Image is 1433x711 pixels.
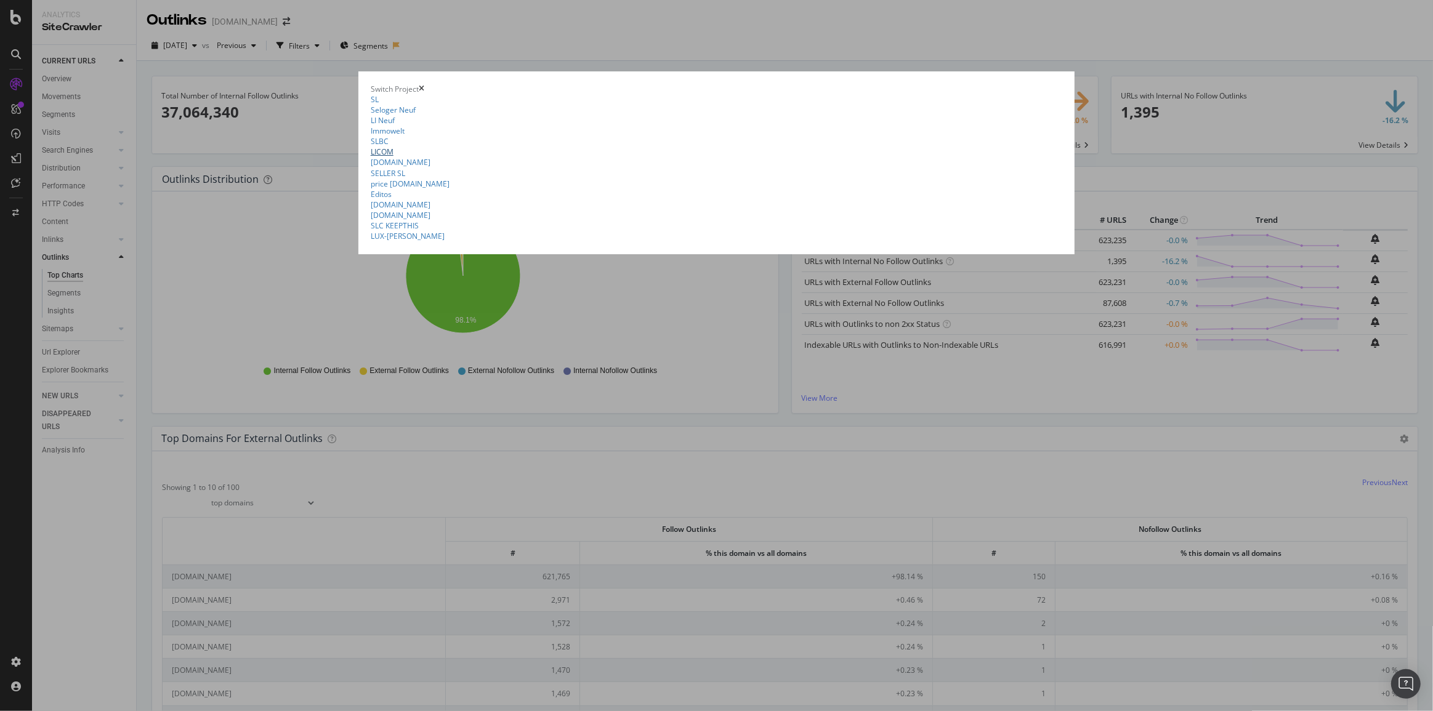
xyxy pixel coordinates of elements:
[371,210,1063,220] summary: [DOMAIN_NAME]
[371,105,1063,115] summary: Seloger Neuf
[371,147,394,157] a: LICOM
[371,84,419,94] div: Switch Project
[371,136,389,147] a: SLBC
[371,115,395,126] a: LI Neuf
[371,126,405,136] a: Immowelt
[371,231,445,241] a: LUX-[PERSON_NAME]
[371,168,405,179] a: SELLER SL
[371,199,1063,210] summary: [DOMAIN_NAME]
[371,189,392,199] a: Editos
[371,168,1063,179] summary: SELLER SL
[419,84,424,94] div: times
[371,157,1063,167] summary: [DOMAIN_NAME]
[371,157,430,167] a: [DOMAIN_NAME]
[371,115,1063,126] summary: LI Neuf
[358,71,1075,254] div: modal
[371,94,1063,105] summary: SL
[371,210,430,220] a: [DOMAIN_NAME]
[371,147,1063,157] summary: LICOM
[371,94,379,105] a: SL
[371,231,1063,241] summary: LUX-[PERSON_NAME]
[371,179,450,189] a: price [DOMAIN_NAME]
[371,179,1063,189] summary: price [DOMAIN_NAME]
[371,105,416,115] a: Seloger Neuf
[371,220,419,231] a: SLC KEEPTHIS
[371,126,1063,136] summary: Immowelt
[1391,669,1421,699] div: Open Intercom Messenger
[371,136,1063,147] summary: SLBC
[371,199,430,210] a: [DOMAIN_NAME]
